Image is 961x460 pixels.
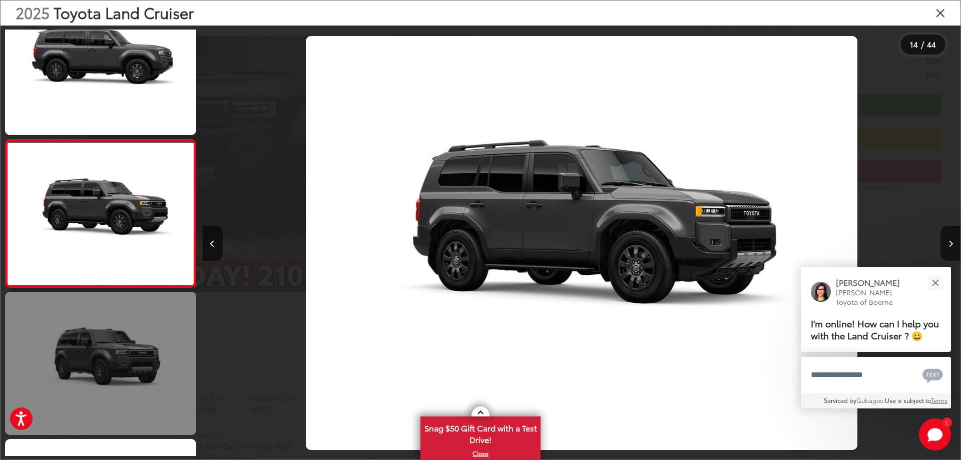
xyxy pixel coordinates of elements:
[811,316,939,342] span: I'm online! How can I help you with the Land Cruiser ? 😀
[885,396,931,404] span: Use is subject to
[919,363,946,386] button: Chat with SMS
[910,39,918,50] span: 14
[203,226,223,261] button: Previous image
[931,396,947,404] a: Terms
[922,367,943,383] svg: Text
[919,418,951,450] button: Toggle Chat Window
[919,418,951,450] svg: Start Chat
[927,39,936,50] span: 44
[836,277,910,288] p: [PERSON_NAME]
[421,417,540,448] span: Snag $50 Gift Card with a Test Drive!
[935,6,945,19] i: Close gallery
[945,420,948,424] span: 1
[924,272,946,293] button: Close
[940,226,960,261] button: Next image
[203,36,960,450] div: 2025 Toyota Land Cruiser Land Cruiser 13
[54,2,194,23] span: Toyota Land Cruiser
[836,288,910,307] p: [PERSON_NAME] Toyota of Boerne
[801,267,951,408] div: Close[PERSON_NAME][PERSON_NAME] Toyota of BoerneI'm online! How can I help you with the Land Crui...
[801,357,951,393] textarea: Type your message
[824,396,856,404] span: Serviced by
[16,2,50,23] span: 2025
[6,142,195,284] img: 2025 Toyota Land Cruiser Land Cruiser
[306,36,858,450] img: 2025 Toyota Land Cruiser Land Cruiser
[856,396,885,404] a: Gubagoo.
[920,41,925,48] span: /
